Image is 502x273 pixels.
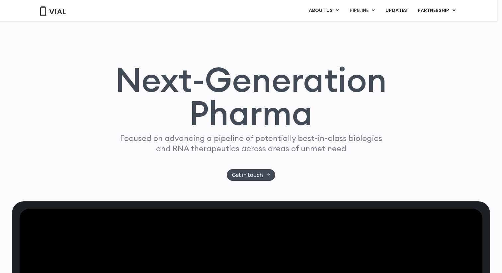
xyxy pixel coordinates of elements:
[40,6,66,16] img: Vial Logo
[227,169,276,181] a: Get in touch
[412,5,461,16] a: PARTNERSHIPMenu Toggle
[232,172,263,177] span: Get in touch
[303,5,344,16] a: ABOUT USMenu Toggle
[344,5,380,16] a: PIPELINEMenu Toggle
[117,133,385,154] p: Focused on advancing a pipeline of potentially best-in-class biologics and RNA therapeutics acros...
[107,63,395,130] h1: Next-Generation Pharma
[380,5,412,16] a: UPDATES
